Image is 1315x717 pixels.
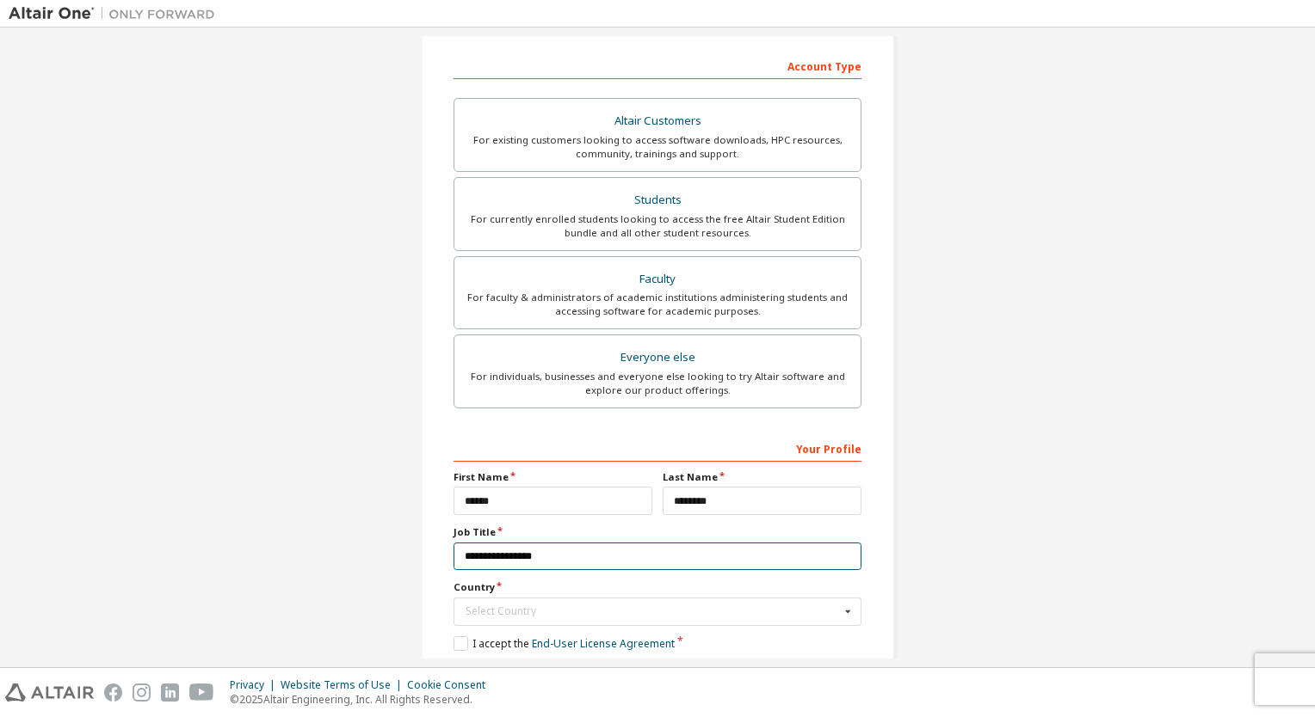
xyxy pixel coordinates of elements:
div: Account Type [454,52,861,79]
div: For existing customers looking to access software downloads, HPC resources, community, trainings ... [465,133,850,161]
div: Website Terms of Use [281,678,407,692]
p: © 2025 Altair Engineering, Inc. All Rights Reserved. [230,692,496,707]
div: Students [465,188,850,212]
div: Privacy [230,678,281,692]
img: youtube.svg [189,683,214,702]
label: I accept the [454,636,675,651]
div: For individuals, businesses and everyone else looking to try Altair software and explore our prod... [465,370,850,397]
img: Altair One [9,5,224,22]
div: Everyone else [465,346,850,370]
label: Job Title [454,525,861,539]
div: Your Profile [454,434,861,462]
img: facebook.svg [104,683,122,702]
div: For currently enrolled students looking to access the free Altair Student Edition bundle and all ... [465,212,850,240]
div: Altair Customers [465,109,850,133]
div: Faculty [465,267,850,291]
img: linkedin.svg [161,683,179,702]
div: For faculty & administrators of academic institutions administering students and accessing softwa... [465,291,850,318]
div: Select Country [466,606,840,616]
img: instagram.svg [133,683,151,702]
img: altair_logo.svg [5,683,94,702]
a: End-User License Agreement [532,636,675,651]
label: Last Name [663,470,861,484]
div: Cookie Consent [407,678,496,692]
label: First Name [454,470,652,484]
label: Country [454,580,861,594]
